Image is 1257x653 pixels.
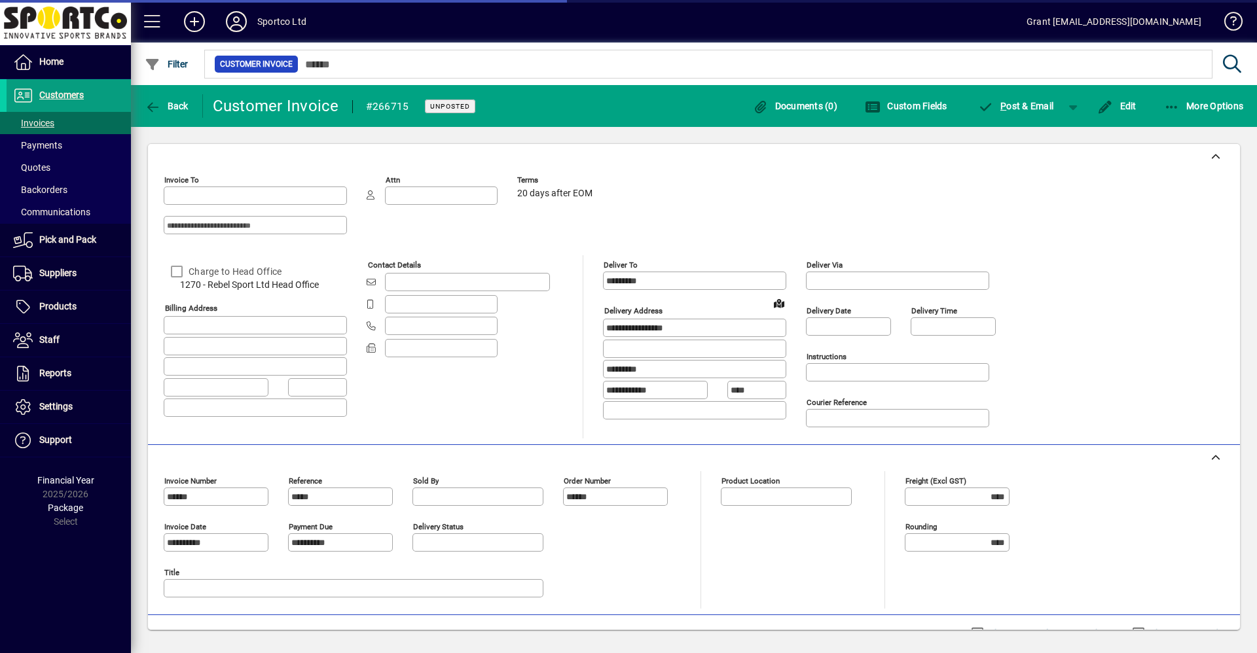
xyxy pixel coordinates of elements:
a: Support [7,424,131,457]
span: P [1000,101,1006,111]
mat-label: Instructions [807,352,847,361]
div: Customer Invoice [213,96,339,116]
a: View on map [769,292,790,313]
mat-label: Deliver To [604,260,638,270]
span: ost & Email [978,101,1054,111]
div: Sportco Ltd [257,11,306,32]
span: Financial Year [37,475,94,485]
span: 1270 - Rebel Sport Ltd Head Office [164,278,347,292]
span: Custom Fields [865,101,947,111]
a: Reports [7,357,131,390]
span: Terms [517,176,596,185]
mat-label: Freight (excl GST) [905,476,966,485]
span: 20 days after EOM [517,188,592,199]
a: Quotes [7,156,131,179]
span: Back [145,101,189,111]
mat-label: Product location [721,476,780,485]
label: Show Line Volumes/Weights [987,627,1109,640]
span: Package [48,503,83,513]
span: Invoices [13,118,54,128]
a: Products [7,291,131,323]
span: Reports [39,368,71,378]
span: Communications [13,207,90,217]
a: Home [7,46,131,79]
span: Home [39,56,64,67]
a: Pick and Pack [7,224,131,256]
a: Backorders [7,179,131,201]
span: Edit [1097,101,1137,111]
span: Settings [39,401,73,412]
app-page-header-button: Back [131,94,203,118]
button: Profile [215,10,257,33]
span: Support [39,434,72,445]
span: Documents (0) [752,101,837,111]
span: Staff [39,334,60,345]
mat-label: Invoice To [164,175,199,185]
button: Post & Email [972,94,1061,118]
a: Payments [7,134,131,156]
span: Unposted [430,102,470,111]
button: Edit [1094,94,1140,118]
span: Customer Invoice [220,58,293,71]
span: More Options [1164,101,1244,111]
span: Customers [39,90,84,100]
mat-label: Order number [564,476,611,485]
mat-label: Delivery status [413,522,464,531]
a: Staff [7,324,131,357]
mat-label: Delivery time [911,306,957,315]
a: Knowledge Base [1214,3,1241,45]
label: Show Cost/Profit [1148,627,1224,640]
button: Custom Fields [862,94,951,118]
div: Grant [EMAIL_ADDRESS][DOMAIN_NAME] [1027,11,1201,32]
div: #266715 [366,96,409,117]
a: Settings [7,391,131,423]
a: Communications [7,201,131,223]
span: Suppliers [39,268,77,278]
span: Backorders [13,185,67,195]
span: Payments [13,140,62,150]
button: Back [141,94,192,118]
button: Documents (0) [749,94,841,118]
a: Suppliers [7,257,131,290]
mat-label: Delivery date [807,306,851,315]
mat-label: Deliver via [807,260,843,270]
button: More Options [1161,94,1247,118]
mat-label: Title [164,568,179,577]
mat-label: Rounding [905,522,937,531]
a: Invoices [7,112,131,134]
mat-label: Invoice date [164,522,206,531]
mat-label: Attn [386,175,400,185]
mat-label: Reference [289,476,322,485]
span: Pick and Pack [39,234,96,245]
span: Filter [145,59,189,69]
mat-label: Invoice number [164,476,217,485]
mat-label: Courier Reference [807,398,867,407]
span: Quotes [13,162,50,173]
button: Filter [141,52,192,76]
mat-label: Payment due [289,522,333,531]
button: Add [173,10,215,33]
span: Products [39,301,77,311]
mat-label: Sold by [413,476,439,485]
